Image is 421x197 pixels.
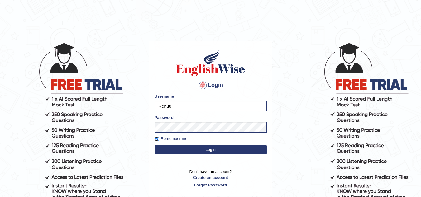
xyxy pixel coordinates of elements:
[155,136,188,142] label: Remember me
[155,115,174,120] label: Password
[155,80,267,90] h4: Login
[155,182,267,188] a: Forgot Password
[155,137,159,141] input: Remember me
[155,169,267,188] p: Don't have an account?
[155,145,267,154] button: Login
[155,93,174,99] label: Username
[175,49,246,77] img: Logo of English Wise sign in for intelligent practice with AI
[155,175,267,181] a: Create an account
